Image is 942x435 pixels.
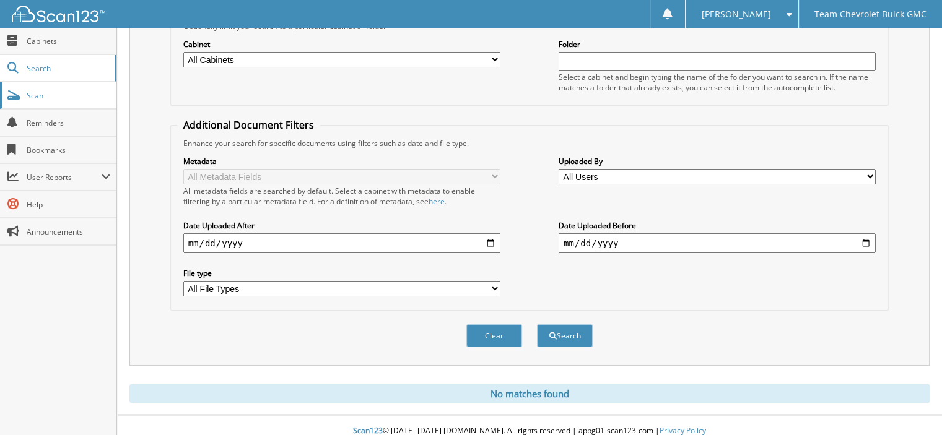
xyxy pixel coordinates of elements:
[537,324,593,347] button: Search
[27,118,110,128] span: Reminders
[183,268,500,278] label: File type
[27,36,110,46] span: Cabinets
[429,196,445,207] a: here
[701,11,770,18] span: [PERSON_NAME]
[559,39,876,50] label: Folder
[466,324,522,347] button: Clear
[129,384,930,403] div: No matches found
[27,145,110,155] span: Bookmarks
[559,156,876,166] label: Uploaded By
[183,233,500,253] input: start
[12,6,105,22] img: scan123-logo-white.svg
[27,226,110,237] span: Announcements
[559,72,876,93] div: Select a cabinet and begin typing the name of the folder you want to search in. If the name match...
[880,376,942,435] iframe: Chat Widget
[559,220,876,231] label: Date Uploaded Before
[27,199,110,210] span: Help
[183,39,500,50] label: Cabinet
[177,118,320,132] legend: Additional Document Filters
[27,90,110,101] span: Scan
[814,11,927,18] span: Team Chevrolet Buick GMC
[27,172,102,183] span: User Reports
[27,63,108,74] span: Search
[559,233,876,253] input: end
[183,186,500,207] div: All metadata fields are searched by default. Select a cabinet with metadata to enable filtering b...
[183,156,500,166] label: Metadata
[177,138,883,149] div: Enhance your search for specific documents using filters such as date and file type.
[183,220,500,231] label: Date Uploaded After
